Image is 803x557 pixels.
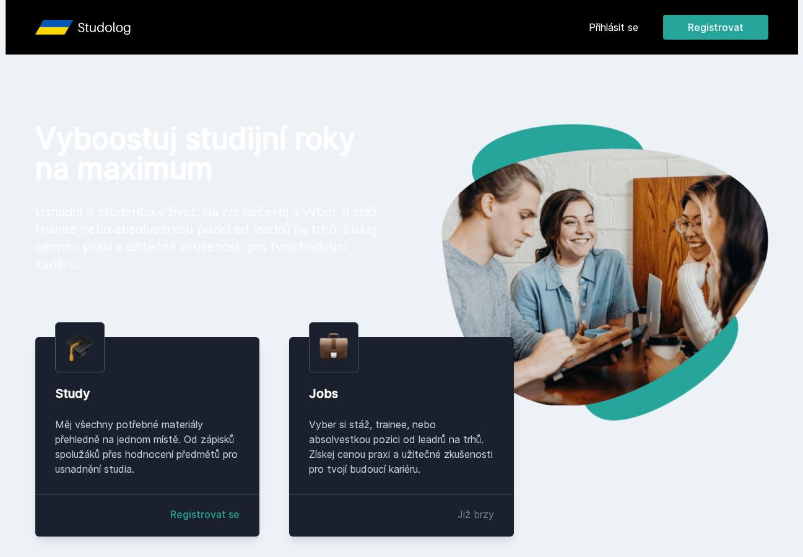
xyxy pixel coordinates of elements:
[458,507,494,522] div: Již brzy
[55,385,240,402] div: Study
[319,330,348,362] img: briefcase.png
[402,124,768,421] img: hero.png
[35,203,382,273] p: Usnadni si studentský život. Na nic nečekej a vyber si stáž, trainee nebo absolvestkou pozici od ...
[589,20,638,35] a: Přihlásit se
[170,507,240,522] a: Registrovat se
[663,15,768,40] button: Registrovat
[309,417,494,476] div: Vyber si stáž, trainee, nebo absolvestkou pozici od leadrů na trhů. Získej cenou praxi a užitečné...
[55,417,240,476] div: Měj všechny potřebné materiály přehledně na jednom místě. Od zápisků spolužáků přes hodnocení pře...
[66,333,94,362] img: graduation-cap.png
[35,124,382,183] h1: Vyboostuj studijní roky na maximum
[309,385,494,402] div: Jobs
